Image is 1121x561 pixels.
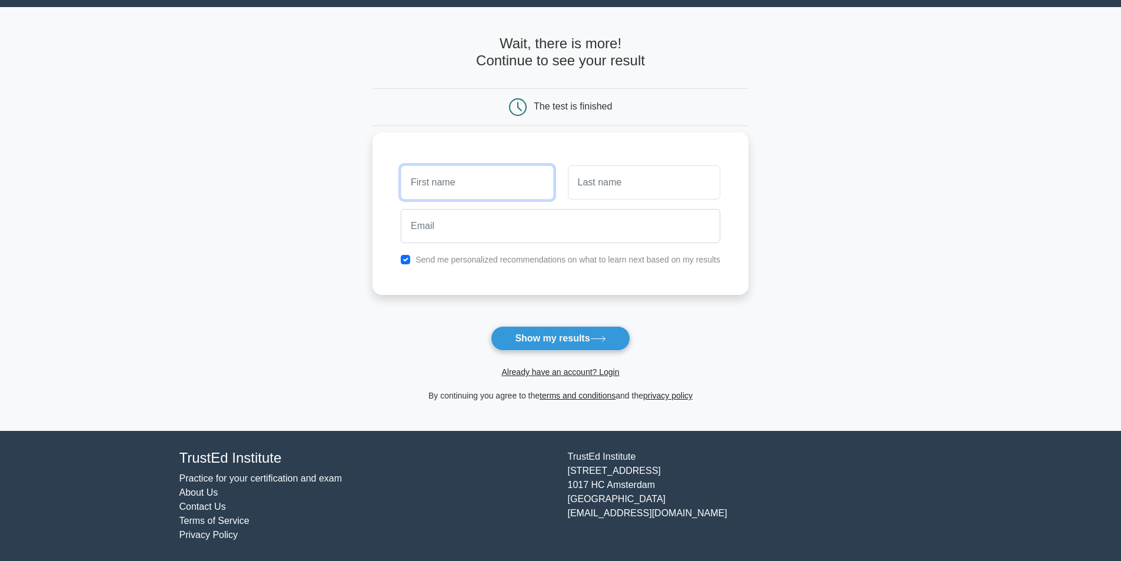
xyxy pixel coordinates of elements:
[179,530,238,540] a: Privacy Policy
[372,35,749,69] h4: Wait, there is more! Continue to see your result
[534,101,612,111] div: The test is finished
[540,391,616,400] a: terms and conditions
[179,487,218,497] a: About Us
[561,450,949,542] div: TrustEd Institute [STREET_ADDRESS] 1017 HC Amsterdam [GEOGRAPHIC_DATA] [EMAIL_ADDRESS][DOMAIN_NAME]
[568,165,720,200] input: Last name
[501,367,619,377] a: Already have an account? Login
[179,516,250,526] a: Terms of Service
[365,389,756,403] div: By continuing you agree to the and the
[179,502,226,512] a: Contact Us
[401,209,720,243] input: Email
[415,255,720,264] label: Send me personalized recommendations on what to learn next based on my results
[643,391,693,400] a: privacy policy
[179,473,342,483] a: Practice for your certification and exam
[401,165,553,200] input: First name
[179,450,554,467] h4: TrustEd Institute
[491,326,630,351] button: Show my results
